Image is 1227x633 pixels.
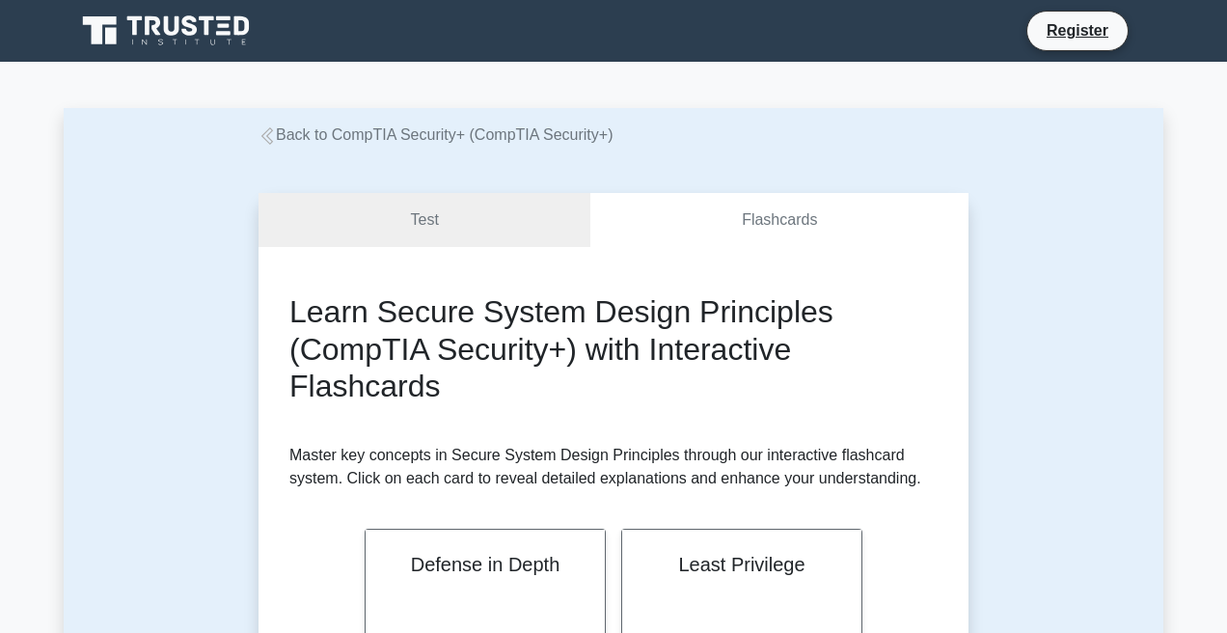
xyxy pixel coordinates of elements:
a: Register [1035,18,1120,42]
a: Test [259,193,590,248]
a: Back to CompTIA Security+ (CompTIA Security+) [259,126,613,143]
h2: Least Privilege [645,553,838,576]
h2: Learn Secure System Design Principles (CompTIA Security+) with Interactive Flashcards [289,293,938,404]
p: Master key concepts in Secure System Design Principles through our interactive flashcard system. ... [289,444,938,490]
h2: Defense in Depth [389,553,582,576]
a: Flashcards [590,193,968,248]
